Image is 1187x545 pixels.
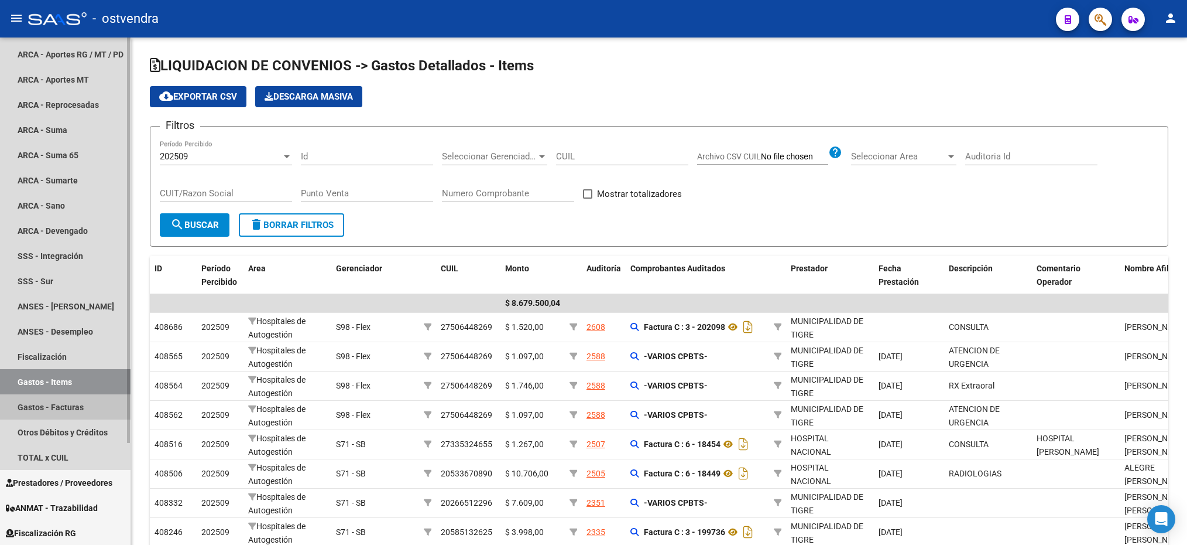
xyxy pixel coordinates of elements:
span: 408506 [155,469,183,478]
strong: Factura C : 3 - 202098 [644,322,725,332]
span: $ 1.097,00 [505,410,544,420]
div: (30999284899) [791,491,869,515]
strong: -VARIOS CPBTS- [644,381,708,390]
button: Exportar CSV [150,86,246,107]
span: [DATE] [879,410,903,420]
strong: -VARIOS CPBTS- [644,498,708,507]
span: Monto [505,264,529,273]
span: Prestadores / Proveedores [6,476,112,489]
div: (30999284899) [791,344,869,369]
span: 202509 [201,381,229,390]
button: Descarga Masiva [255,86,362,107]
span: [PERSON_NAME] [1124,322,1187,332]
span: Hospitales de Autogestión [248,434,306,457]
span: ATENCION DE URGENCIA [949,404,1000,427]
span: Hospitales de Autogestión [248,375,306,398]
div: (30999284899) [791,315,869,339]
div: 27506448269 [441,321,492,334]
span: $ 10.706,00 [505,469,548,478]
span: S71 - SB [336,469,366,478]
span: Exportar CSV [159,91,237,102]
div: MUNICIPALIDAD DE TIGRE [791,403,869,430]
div: 2588 [586,408,605,422]
span: Seleccionar Gerenciador [442,151,537,162]
div: 27506448269 [441,379,492,393]
span: Gerenciador [336,264,382,273]
span: Comentario Operador [1037,264,1080,287]
i: Descargar documento [736,435,751,454]
span: 408332 [155,498,183,507]
mat-icon: search [170,217,184,231]
datatable-header-cell: Comentario Operador [1032,256,1120,295]
datatable-header-cell: Auditoría [582,256,626,295]
span: Prestador [791,264,828,273]
span: Hospitales de Autogestión [248,492,306,515]
div: 27506448269 [441,408,492,422]
div: 2608 [586,321,605,334]
div: HOSPITAL NACIONAL PROFESOR [PERSON_NAME] [791,461,869,515]
div: MUNICIPALIDAD DE TIGRE [791,344,869,371]
datatable-header-cell: Gerenciador [331,256,419,295]
datatable-header-cell: Comprobantes Auditados [626,256,769,295]
span: $ 1.520,00 [505,322,544,332]
span: $ 7.609,00 [505,498,544,507]
span: [DATE] [879,352,903,361]
strong: -VARIOS CPBTS- [644,410,708,420]
span: S98 - Flex [336,381,370,390]
div: 2505 [586,467,605,481]
span: 408565 [155,352,183,361]
span: 408246 [155,527,183,537]
mat-icon: person [1164,11,1178,25]
datatable-header-cell: Prestador [786,256,874,295]
span: Hospitales de Autogestión [248,404,306,427]
datatable-header-cell: Area [243,256,331,295]
div: MUNICIPALIDAD DE TIGRE [791,491,869,517]
span: CUIL [441,264,458,273]
span: Auditoría [586,264,621,273]
span: Area [248,264,266,273]
div: 27506448269 [441,350,492,363]
span: $ 1.746,00 [505,381,544,390]
div: 2351 [586,496,605,510]
span: S98 - Flex [336,352,370,361]
span: 408686 [155,322,183,332]
span: Descripción [949,264,993,273]
span: LIQUIDACION DE CONVENIOS -> Gastos Detallados - Items [150,57,534,74]
input: Archivo CSV CUIL [761,152,828,162]
button: Borrar Filtros [239,213,344,237]
div: (30999284899) [791,373,869,398]
span: S98 - Flex [336,322,370,332]
span: [DATE] [879,498,903,507]
span: 202509 [201,352,229,361]
span: [PERSON_NAME] [1124,352,1187,361]
i: Descargar documento [740,523,756,541]
span: S71 - SB [336,527,366,537]
span: [PERSON_NAME] [PERSON_NAME] [1124,522,1187,544]
span: [PERSON_NAME] [PERSON_NAME] [1124,492,1187,515]
span: $ 1.267,00 [505,440,544,449]
span: S71 - SB [336,440,366,449]
span: 408562 [155,410,183,420]
mat-icon: cloud_download [159,89,173,103]
h3: Filtros [160,117,200,134]
span: Nombre Afiliado [1124,264,1185,273]
span: 408516 [155,440,183,449]
datatable-header-cell: Período Percibido [197,256,243,295]
div: (30635976809) [791,461,869,486]
span: Hospitales de Autogestión [248,316,306,339]
span: [PERSON_NAME] [1124,410,1187,420]
span: $ 3.998,00 [505,527,544,537]
span: [PERSON_NAME] [1124,381,1187,390]
span: - ostvendra [92,6,159,32]
span: 202509 [201,440,229,449]
span: Borrar Filtros [249,220,334,230]
span: ID [155,264,162,273]
datatable-header-cell: Monto [500,256,565,295]
div: 20266512296 [441,496,492,510]
span: CONSULTA [949,440,989,449]
div: (30999284899) [791,403,869,427]
div: Open Intercom Messenger [1147,505,1175,533]
span: 202509 [201,469,229,478]
div: (30999284899) [791,520,869,544]
div: 20533670890 [441,467,492,481]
